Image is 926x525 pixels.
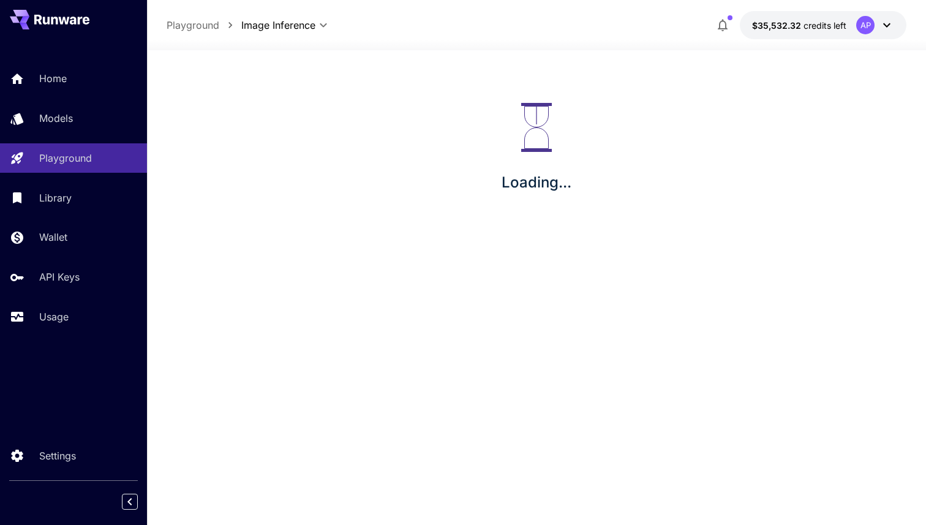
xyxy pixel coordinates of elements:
[502,172,571,194] p: Loading...
[752,19,846,32] div: $35,532.3199
[752,20,804,31] span: $35,532.32
[39,71,67,86] p: Home
[856,16,875,34] div: AP
[167,18,241,32] nav: breadcrumb
[39,191,72,205] p: Library
[39,230,67,244] p: Wallet
[804,20,846,31] span: credits left
[167,18,219,32] a: Playground
[740,11,906,39] button: $35,532.3199AP
[39,309,69,324] p: Usage
[39,151,92,165] p: Playground
[131,491,147,513] div: Collapse sidebar
[39,270,80,284] p: API Keys
[39,448,76,463] p: Settings
[39,111,73,126] p: Models
[122,494,138,510] button: Collapse sidebar
[241,18,315,32] span: Image Inference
